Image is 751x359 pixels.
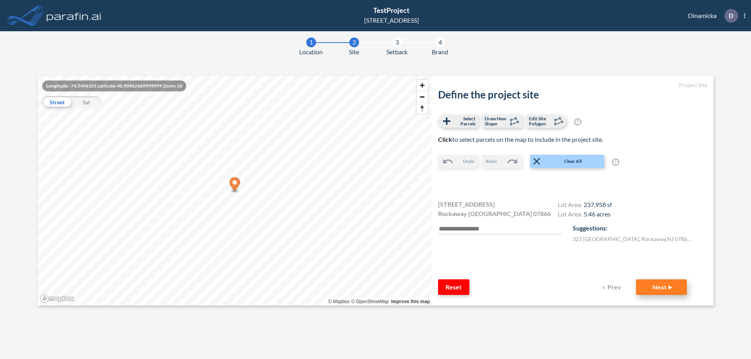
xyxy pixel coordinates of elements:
span: to select parcels on the map to include in the project site. [438,136,603,143]
button: Zoom out [417,91,428,102]
button: Undo [438,155,478,168]
canvas: Map [38,76,432,305]
a: Mapbox homepage [40,294,74,303]
span: ? [574,118,581,125]
span: Brand [432,47,448,57]
span: Setback [386,47,408,57]
div: 4 [435,38,445,47]
div: 3 [392,38,402,47]
a: Improve this map [391,299,430,304]
button: Zoom in [417,80,428,91]
div: 1 [306,38,316,47]
h2: Define the project site [438,89,707,101]
label: 321 [GEOGRAPHIC_DATA] , Rockaway , NJ 07866 , US [573,235,694,243]
h5: Project Site [438,82,707,89]
div: [STREET_ADDRESS] [364,16,419,25]
div: Longitude: -74.5496101 Latitude: 40.90962469999999 Zoom: 16 [42,80,186,91]
button: Next [636,279,687,295]
span: Draw New Shape [485,116,508,126]
span: [STREET_ADDRESS] [438,200,495,209]
span: Redo [486,158,497,165]
h4: Lot Area: [558,201,612,210]
span: 5.46 acres [584,210,611,218]
span: Reset bearing to north [417,103,428,114]
div: Dinamicka [676,9,745,23]
span: Location [299,47,323,57]
span: Rockaway [GEOGRAPHIC_DATA] 07866 [438,209,551,218]
div: Sat [72,96,101,108]
p: Suggestions: [573,223,707,233]
button: Prev [597,279,628,295]
span: Site [349,47,359,57]
button: Redo [482,155,522,168]
button: Reset [438,279,469,295]
div: 2 [349,38,359,47]
div: Street [42,96,72,108]
img: logo [45,8,103,23]
span: 237,958 sf [584,201,612,208]
a: OpenStreetMap [351,299,389,304]
b: Click [438,136,452,143]
span: Clear All [543,158,604,165]
span: Edit Site Polygon [529,116,552,126]
span: ? [612,159,619,166]
span: Select Parcels [453,116,476,126]
h4: Lot Area: [558,210,612,220]
a: Mapbox [328,299,350,304]
span: Undo [463,158,474,165]
button: Reset bearing to north [417,102,428,114]
p: D [729,12,733,19]
div: Map marker [230,177,240,193]
span: TestProject [373,6,410,14]
button: Clear All [530,155,604,168]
